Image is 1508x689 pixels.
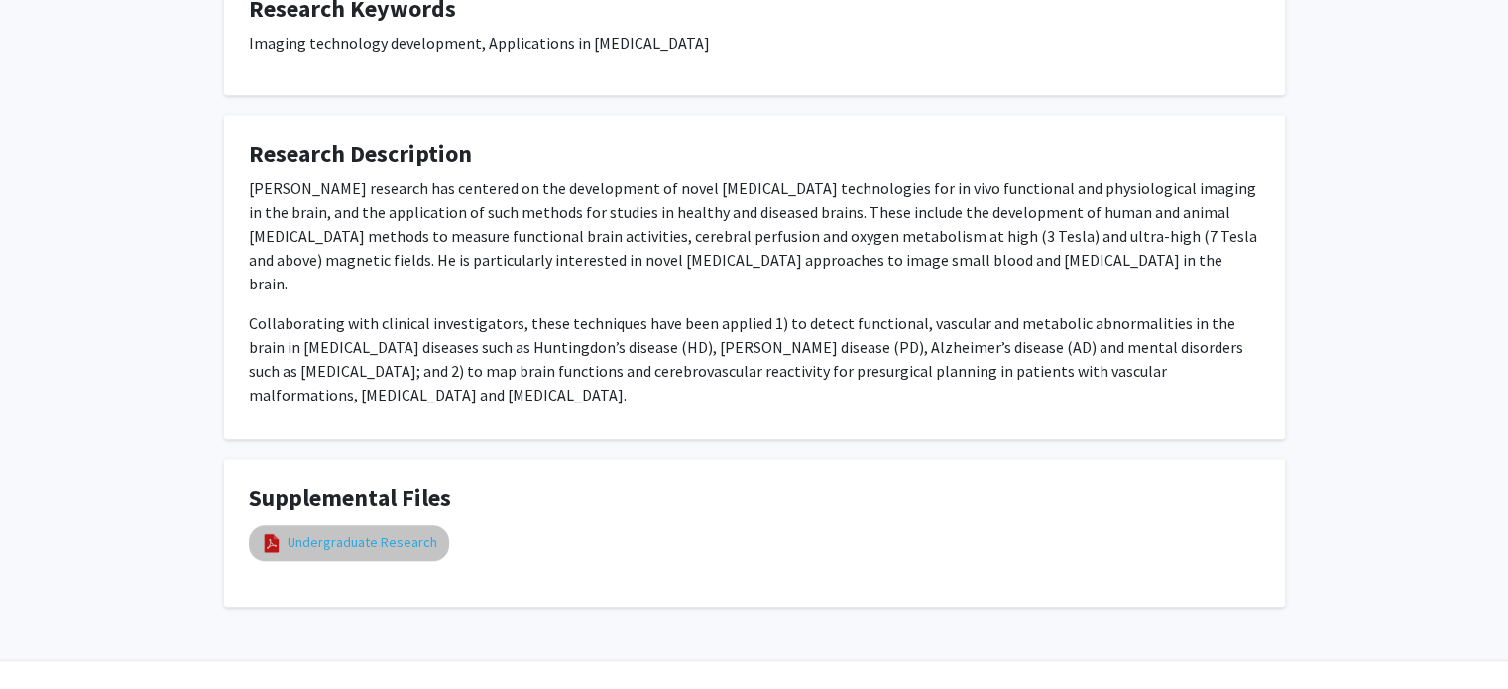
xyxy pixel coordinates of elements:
iframe: Chat [15,600,84,674]
img: pdf_icon.png [261,532,283,554]
p: Imaging technology development, Applications in [MEDICAL_DATA] [249,31,1260,55]
p: [PERSON_NAME] research has centered on the development of novel [MEDICAL_DATA] technologies for i... [249,176,1260,295]
p: Collaborating with clinical investigators, these techniques have been applied 1) to detect functi... [249,311,1260,406]
a: Undergraduate Research [288,532,437,553]
h4: Supplemental Files [249,484,1260,513]
h4: Research Description [249,140,1260,169]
